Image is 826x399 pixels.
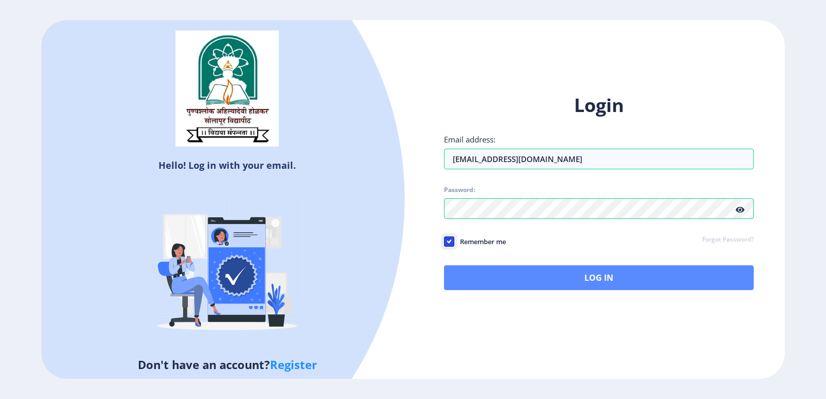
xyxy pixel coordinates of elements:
span: Remember me [454,235,506,248]
label: Email address: [444,134,496,145]
a: Register [270,357,317,372]
button: Log In [444,265,754,290]
label: Password: [444,186,475,194]
input: Email address [444,149,754,169]
img: Verified-rafiki.svg [137,175,317,356]
a: Forgot Password? [702,235,754,245]
h1: Login [444,93,754,118]
h5: Don't have an account? [49,356,405,373]
img: sulogo.png [176,30,279,147]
